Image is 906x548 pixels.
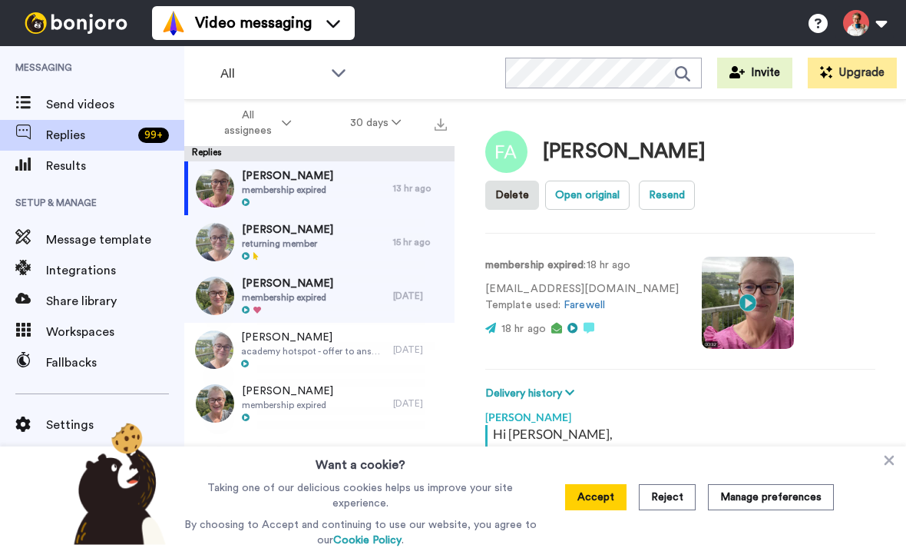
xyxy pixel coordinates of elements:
[46,323,184,341] span: Workspaces
[485,260,584,271] strong: membership expired
[184,323,455,377] a: [PERSON_NAME]academy hotspot - offer to answer anything[DATE]
[333,535,402,546] a: Cookie Policy
[242,291,333,304] span: membership expired
[184,215,455,269] a: [PERSON_NAME]returning member15 hr ago
[184,377,455,430] a: [PERSON_NAME]membership expired[DATE]
[241,345,385,357] span: academy hotspot - offer to answer anything
[485,131,527,173] img: Image of Fernanda Almada
[180,517,541,548] p: By choosing to Accept and continuing to use our website, you agree to our .
[321,109,431,137] button: 30 days
[393,344,447,356] div: [DATE]
[46,126,132,144] span: Replies
[708,484,834,510] button: Manage preferences
[242,276,333,291] span: [PERSON_NAME]
[485,181,539,210] button: Delete
[46,261,184,280] span: Integrations
[161,11,186,35] img: vm-color.svg
[196,223,234,261] img: ed6501c5-5f60-49e1-8798-327602cfec33-thumb.jpg
[195,12,312,34] span: Video messaging
[220,65,323,83] span: All
[717,58,792,88] button: Invite
[196,277,234,315] img: c0263e33-f217-47e8-b5bd-df4ef7af8094-thumb.jpg
[242,184,333,196] span: membership expired
[46,416,184,434] span: Settings
[241,330,385,345] span: [PERSON_NAME]
[430,111,451,135] button: Export all results that match these filters now.
[242,168,333,184] span: [PERSON_NAME]
[46,354,184,372] span: Fallbacks
[485,281,679,314] p: [EMAIL_ADDRESS][DOMAIN_NAME] Template used:
[808,58,897,88] button: Upgrade
[393,236,447,248] div: 15 hr ago
[485,402,875,425] div: [PERSON_NAME]
[46,231,184,249] span: Message template
[242,237,333,250] span: returning member
[46,157,184,175] span: Results
[435,118,447,131] img: export.svg
[393,397,447,410] div: [DATE]
[242,222,333,237] span: [PERSON_NAME]
[187,101,321,144] button: All assignees
[180,480,541,511] p: Taking one of our delicious cookies helps us improve your site experience.
[46,95,184,114] span: Send videos
[60,422,174,545] img: bear-with-cookie.png
[485,385,579,402] button: Delivery history
[242,384,333,399] span: [PERSON_NAME]
[196,169,234,208] img: 18115543-e06b-4b75-9566-018a5c1015f9-thumb.jpg
[184,161,455,215] a: [PERSON_NAME]membership expired13 hr ago
[195,330,233,369] img: 03d1503c-a357-40f9-8f66-b22af57c7937-thumb.jpg
[639,484,696,510] button: Reject
[217,108,279,138] span: All assignees
[501,324,546,334] span: 18 hr ago
[543,141,706,163] div: [PERSON_NAME]
[393,182,447,194] div: 13 hr ago
[196,384,234,423] img: 404d9f8a-81e6-4654-8638-a535e45d7142-thumb.jpg
[565,484,627,510] button: Accept
[393,290,447,302] div: [DATE]
[46,292,184,311] span: Share library
[184,269,455,323] a: [PERSON_NAME]membership expired[DATE]
[242,399,333,411] span: membership expired
[138,128,169,143] div: 99 +
[316,447,405,474] h3: Want a cookie?
[564,300,605,311] a: Farewell
[184,146,455,161] div: Replies
[545,181,630,210] button: Open original
[639,181,695,210] button: Resend
[18,12,134,34] img: bj-logo-header-white.svg
[485,257,679,274] p: : 18 hr ago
